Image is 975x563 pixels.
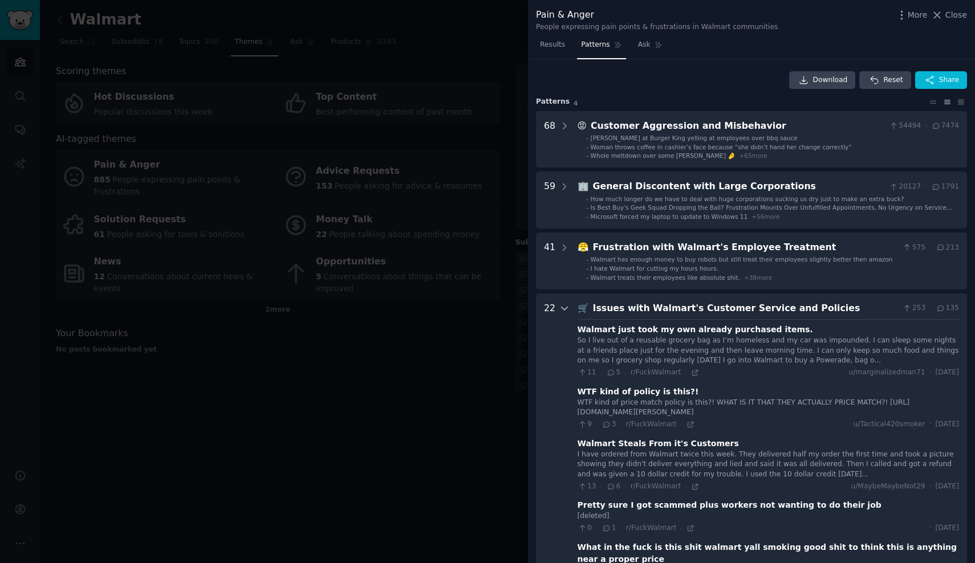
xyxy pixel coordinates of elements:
[600,483,602,491] span: ·
[578,120,587,131] span: 😡
[578,419,592,430] span: 9
[929,482,932,492] span: ·
[631,368,681,376] span: r/FuckWalmart
[883,75,903,85] span: Reset
[902,243,925,253] span: 575
[606,482,620,492] span: 6
[931,9,967,21] button: Close
[591,265,718,272] span: I hate Walmart for cutting my hours hours.
[591,144,852,150] span: Woman throws coffee in cashier’s face because “she didn’t hand her change correctly”
[600,369,602,377] span: ·
[685,369,686,377] span: ·
[544,179,555,221] div: 59
[929,368,932,378] span: ·
[586,255,588,263] div: -
[680,524,682,532] span: ·
[578,242,589,252] span: 😤
[586,213,588,221] div: -
[586,143,588,151] div: -
[586,274,588,281] div: -
[578,511,959,521] div: [deleted]
[902,303,925,313] span: 253
[606,368,620,378] span: 5
[620,421,621,429] span: ·
[896,9,928,21] button: More
[578,303,589,313] span: 🛒
[925,182,927,192] span: ·
[936,243,959,253] span: 213
[915,71,967,89] button: Share
[536,22,778,32] div: People expressing pain points & frustrations in Walmart communities
[602,419,616,430] span: 3
[578,181,589,191] span: 🏢
[631,482,681,490] span: r/FuckWalmart
[634,36,667,59] a: Ask
[578,438,739,450] div: Walmart Steals From it's Customers
[626,420,677,428] span: r/FuckWalmart
[591,204,953,219] span: Is Best Buy's Geek Squad Dropping the Ball? Frustration Mounts Over Unfulfilled Appointments, No ...
[813,75,848,85] span: Download
[593,301,899,316] div: Issues with Walmart's Customer Service and Policies
[544,119,555,160] div: 68
[578,368,596,378] span: 11
[624,483,626,491] span: ·
[591,256,893,263] span: Walmart has enough money to buy robots but still treat their employees slightly better then amazon
[578,450,959,480] div: I have ordered from Walmart twice this week. They delivered half my order the first time and took...
[591,152,736,159] span: Whole meltdown over some [PERSON_NAME] 🤌
[936,368,959,378] span: [DATE]
[638,40,651,50] span: Ask
[540,40,565,50] span: Results
[591,213,748,220] span: Microsoft forced my laptop to update to Windows 11
[931,121,959,131] span: 7474
[596,524,598,532] span: ·
[536,36,569,59] a: Results
[574,100,578,107] span: 4
[620,524,621,532] span: ·
[931,182,959,192] span: 1791
[536,97,570,107] span: Pattern s
[939,75,959,85] span: Share
[936,482,959,492] span: [DATE]
[908,9,928,21] span: More
[929,243,932,253] span: ·
[586,134,588,142] div: -
[624,369,626,377] span: ·
[578,499,881,511] div: Pretty sure I got scammed plus workers not wanting to do their job
[739,152,767,159] span: + 65 more
[929,303,932,313] span: ·
[578,386,699,398] div: WTF kind of policy is this?!
[936,303,959,313] span: 135
[586,203,588,211] div: -
[591,134,798,141] span: [PERSON_NAME] at Burger King yelling at employees over bbq sauce
[680,421,682,429] span: ·
[859,71,911,89] button: Reset
[945,9,967,21] span: Close
[536,8,778,22] div: Pain & Anger
[925,121,927,131] span: ·
[751,213,779,220] span: + 56 more
[593,179,885,194] div: General Discontent with Large Corporations
[578,324,813,336] div: Walmart just took my own already purchased items.
[851,482,925,492] span: u/MaybeMaybeNot29
[591,119,885,133] div: Customer Aggression and Misbehavior
[544,240,555,281] div: 41
[586,152,588,160] div: -
[626,524,677,532] span: r/FuckWalmart
[578,523,592,533] span: 0
[929,523,932,533] span: ·
[578,398,959,418] div: WTF kind of price match policy is this?! WHAT IS IT THAT THEY ACTUALLY PRICE MATCH?! [URL][DOMAIN...
[591,195,904,202] span: How much longer do we have to deal with huge corporations sucking us dry just to make an extra buck?
[591,274,740,281] span: Walmart treats their employees like absolute shit.
[578,336,959,366] div: So I live out of a reusable grocery bag as I’m homeless and my car was impounded. I can sleep som...
[578,482,596,492] span: 13
[744,274,772,281] span: + 38 more
[889,121,921,131] span: 54494
[849,368,925,378] span: u/marginalizedman71
[929,419,932,430] span: ·
[577,36,625,59] a: Patterns
[581,40,610,50] span: Patterns
[593,240,899,255] div: Frustration with Walmart's Employee Treatment
[936,523,959,533] span: [DATE]
[596,421,598,429] span: ·
[602,523,616,533] span: 1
